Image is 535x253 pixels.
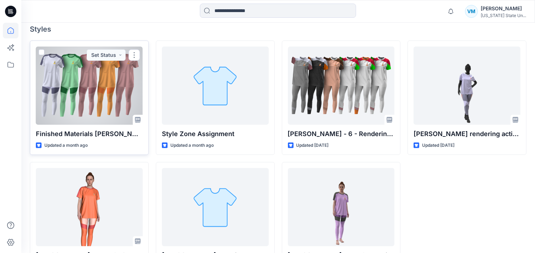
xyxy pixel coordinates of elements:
p: Updated [DATE] [422,142,454,149]
h4: Styles [30,25,526,33]
div: VM [465,5,478,18]
a: Madelyn Campbell- T-shirt and Leggings [162,168,269,246]
p: Updated a month ago [44,142,88,149]
a: La Huey rendering activity 12-3-24 [414,47,520,125]
a: Sarah Grove - Module 6 [36,168,143,246]
p: Updated [DATE] [296,142,329,149]
p: Style Zone Assignment [162,129,269,139]
a: Finished Materials Olivia [36,47,143,125]
div: [US_STATE] State Un... [481,13,526,18]
p: [PERSON_NAME] - 6 - Rendering & Communication [288,129,395,139]
a: Style Zone Assignment [162,47,269,125]
a: Oscar M - 6 - Rendering & Communication [288,47,395,125]
p: Finished Materials [PERSON_NAME] [36,129,143,139]
a: Olivia Napier - Purple Leggings & T-Shirt [288,168,395,246]
p: Updated a month ago [170,142,214,149]
p: [PERSON_NAME] rendering activity [DATE] [414,129,520,139]
div: [PERSON_NAME] [481,4,526,13]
